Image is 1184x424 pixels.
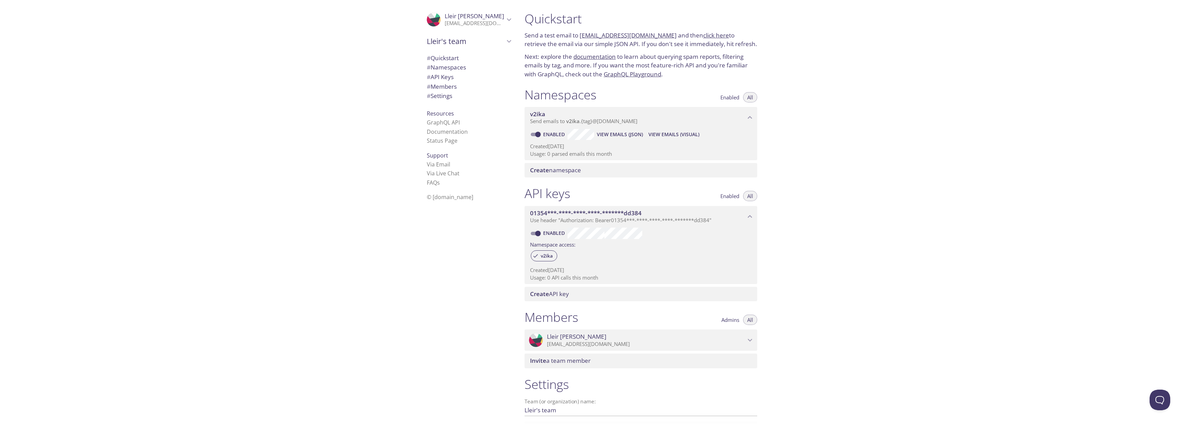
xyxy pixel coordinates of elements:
div: Create namespace [525,163,757,177]
a: [EMAIL_ADDRESS][DOMAIN_NAME] [580,31,677,39]
a: documentation [573,53,616,61]
span: Settings [427,92,452,100]
span: s [437,179,440,186]
span: API Keys [427,73,454,81]
div: Invite a team member [525,354,757,368]
span: API key [530,290,569,298]
a: Status Page [427,137,457,144]
h1: Settings [525,377,757,392]
div: Lleir Garcia [525,329,757,351]
h1: Namespaces [525,87,596,102]
button: View Emails (JSON) [594,129,646,140]
button: Enabled [716,92,743,102]
span: Send emails to . {tag} @[DOMAIN_NAME] [530,118,637,124]
div: v2ika [531,250,557,261]
div: Quickstart [421,53,516,63]
p: Usage: 0 API calls this month [530,274,752,281]
a: GraphQL API [427,119,460,126]
p: Send a test email to and then to retrieve the email via our simple JSON API. If you don't see it ... [525,31,757,48]
div: API Keys [421,72,516,82]
button: All [743,315,757,325]
a: Via Email [427,161,450,168]
span: Resources [427,110,454,117]
p: Created [DATE] [530,267,752,274]
button: Admins [717,315,743,325]
span: Members [427,83,457,90]
span: Lleir's team [427,36,505,46]
p: [EMAIL_ADDRESS][DOMAIN_NAME] [547,341,746,348]
span: # [427,92,431,100]
span: Lleir [PERSON_NAME] [547,333,606,340]
span: Namespaces [427,63,466,71]
a: FAQ [427,179,440,186]
span: Invite [530,357,546,365]
span: namespace [530,166,581,174]
span: View Emails (Visual) [648,130,699,139]
div: v2ika namespace [525,107,757,128]
a: Enabled [542,230,568,236]
p: Usage: 0 parsed emails this month [530,150,752,157]
p: Created [DATE] [530,143,752,150]
div: Team Settings [421,91,516,101]
iframe: Help Scout Beacon - Open [1150,390,1170,410]
h1: Quickstart [525,11,757,26]
div: Members [421,82,516,91]
span: Quickstart [427,54,459,62]
span: v2ika [530,110,545,118]
div: Lleir's team [421,32,516,50]
label: Namespace access: [530,239,575,249]
div: Create API Key [525,287,757,301]
label: Team (or organization) name: [525,399,596,404]
a: Documentation [427,128,468,135]
p: [EMAIL_ADDRESS][DOMAIN_NAME] [445,20,505,27]
span: # [427,54,431,62]
div: Lleir Garcia [421,8,516,31]
h1: API keys [525,186,570,201]
button: Enabled [716,191,743,201]
div: Namespaces [421,63,516,72]
span: # [427,63,431,71]
button: All [743,92,757,102]
a: click here [703,31,729,39]
a: GraphQL Playground [604,70,661,78]
span: Create [530,290,549,298]
span: a team member [530,357,591,365]
button: View Emails (Visual) [646,129,702,140]
span: # [427,83,431,90]
h1: Members [525,309,578,325]
p: Next: explore the to learn about querying spam reports, filtering emails by tag, and more. If you... [525,52,757,79]
span: v2ika [537,253,557,259]
span: Lleir [PERSON_NAME] [445,12,504,20]
span: Create [530,166,549,174]
span: Support [427,152,448,159]
button: All [743,191,757,201]
a: Enabled [542,131,568,138]
span: © [DOMAIN_NAME] [427,193,473,201]
a: Via Live Chat [427,170,459,177]
span: v2ika [566,118,580,124]
span: # [427,73,431,81]
span: View Emails (JSON) [597,130,643,139]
